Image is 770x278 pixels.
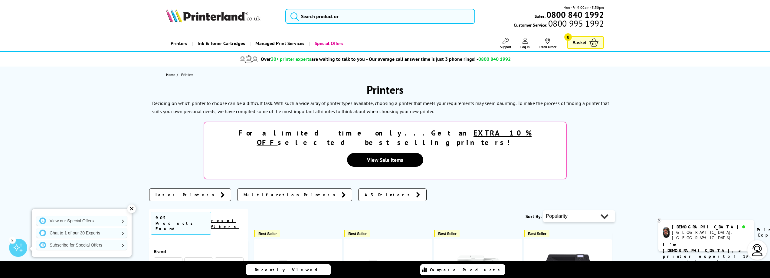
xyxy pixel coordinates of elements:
p: To make the process of finding a printer that suits your own personal needs, we have compiled som... [152,100,609,114]
strong: For a limited time only...Get an selected best selling printers! [238,128,532,147]
img: Printerland Logo [166,9,260,22]
a: Chat to 1 of our 30 Experts [36,228,127,238]
h1: Printers [149,83,621,97]
a: View our Special Offers [36,216,127,226]
a: Managed Print Services [250,36,309,51]
span: Basket [572,38,586,47]
a: Compare Products [420,264,505,275]
span: A3 Printers [365,192,413,198]
span: Sales: [535,13,546,19]
span: Printers [181,72,193,77]
u: EXTRA 10% OFF [257,128,532,147]
span: Best Seller [438,231,457,236]
span: Sort By: [526,213,542,219]
span: Customer Service: [514,21,604,28]
span: Log In [520,44,530,49]
button: Best Seller [434,230,460,237]
span: 30+ printer experts [271,56,311,62]
a: Home [166,71,177,78]
a: 0800 840 1992 [546,12,604,18]
span: Support [500,44,511,49]
a: Basket 0 [567,36,604,49]
a: Track Order [539,38,556,49]
span: 0 [564,33,572,41]
span: Multifunction Printers [244,192,339,198]
a: View Sale Items [347,153,423,167]
p: Deciding on which printer to choose can be a difficult task. With such a wide array of printer ty... [152,100,516,106]
span: Laser Printers [156,192,218,198]
span: Compare Products [430,267,503,273]
img: chris-livechat.png [663,227,670,238]
span: 905 Products Found [151,212,211,235]
span: Mon - Fri 9:00am - 5:30pm [563,5,604,10]
a: Laser Printers [149,188,231,201]
a: reset filters [211,218,239,229]
a: Multifunction Printers [237,188,352,201]
div: ✕ [127,204,136,213]
a: A3 Printers [358,188,427,201]
a: Log In [520,38,530,49]
div: 2 [9,237,16,243]
span: 0800 840 1992 [478,56,511,62]
b: I'm [DEMOGRAPHIC_DATA], a printer expert [663,242,743,259]
span: Recently Viewed [255,267,323,273]
a: Recently Viewed [246,264,331,275]
span: Best Seller [348,231,367,236]
div: [DEMOGRAPHIC_DATA] [672,224,749,230]
button: Best Seller [344,230,370,237]
a: Printerland Logo [166,9,278,24]
button: Best Seller [254,230,280,237]
a: Subscribe for Special Offers [36,240,127,250]
a: Special Offers [309,36,348,51]
a: Support [500,38,511,49]
button: Best Seller [524,230,549,237]
span: 0800 995 1992 [547,21,604,26]
p: of 19 years! I can help you choose the right product [663,242,749,276]
span: Over are waiting to talk to you [261,56,365,62]
a: Ink & Toner Cartridges [192,36,250,51]
div: Brand [154,248,244,254]
div: [GEOGRAPHIC_DATA], [GEOGRAPHIC_DATA] [672,230,749,240]
input: Search product or [285,9,475,24]
span: - Our average call answer time is just 3 phone rings! - [366,56,511,62]
img: user-headset-light.svg [751,244,763,256]
b: 0800 840 1992 [546,9,604,20]
span: Best Seller [528,231,546,236]
span: Ink & Toner Cartridges [198,36,245,51]
span: Best Seller [258,231,277,236]
a: Printers [166,36,192,51]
